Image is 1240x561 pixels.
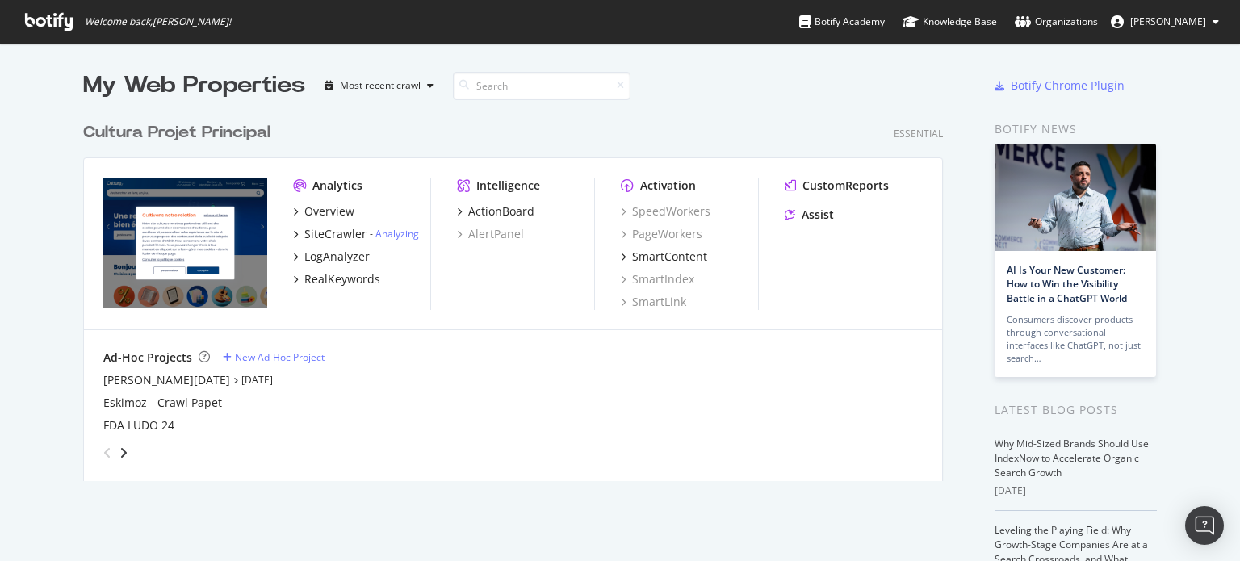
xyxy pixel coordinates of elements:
div: Organizations [1015,14,1098,30]
div: Consumers discover products through conversational interfaces like ChatGPT, not just search… [1007,313,1144,365]
a: SpeedWorkers [621,203,710,220]
div: SmartContent [632,249,707,265]
div: New Ad-Hoc Project [235,350,325,364]
div: Analytics [312,178,362,194]
a: ActionBoard [457,203,534,220]
div: Botify Chrome Plugin [1011,77,1125,94]
a: AlertPanel [457,226,524,242]
input: Search [453,72,630,100]
a: New Ad-Hoc Project [223,350,325,364]
a: RealKeywords [293,271,380,287]
button: Most recent crawl [318,73,440,98]
a: SiteCrawler- Analyzing [293,226,419,242]
div: Intelligence [476,178,540,194]
div: angle-left [97,440,118,466]
div: [DATE] [995,484,1157,498]
a: Analyzing [375,227,419,241]
a: Why Mid-Sized Brands Should Use IndexNow to Accelerate Organic Search Growth [995,437,1149,479]
div: SiteCrawler [304,226,367,242]
a: Assist [785,207,834,223]
div: Cultura Projet Principal [83,121,270,144]
div: CustomReports [802,178,889,194]
div: angle-right [118,445,129,461]
div: - [370,227,419,241]
a: FDA LUDO 24 [103,417,174,433]
a: LogAnalyzer [293,249,370,265]
a: Botify Chrome Plugin [995,77,1125,94]
span: Antoine Séverine [1130,15,1206,28]
div: Knowledge Base [903,14,997,30]
div: Botify news [995,120,1157,138]
div: Botify Academy [799,14,885,30]
button: [PERSON_NAME] [1098,9,1232,35]
a: CustomReports [785,178,889,194]
a: SmartLink [621,294,686,310]
div: Latest Blog Posts [995,401,1157,419]
a: AI Is Your New Customer: How to Win the Visibility Battle in a ChatGPT World [1007,263,1127,304]
img: cultura.com [103,178,267,308]
div: Essential [894,127,943,140]
a: SmartIndex [621,271,694,287]
a: PageWorkers [621,226,702,242]
div: ActionBoard [468,203,534,220]
a: Eskimoz - Crawl Papet [103,395,222,411]
img: AI Is Your New Customer: How to Win the Visibility Battle in a ChatGPT World [995,144,1156,251]
div: Overview [304,203,354,220]
span: Welcome back, [PERSON_NAME] ! [85,15,231,28]
div: Most recent crawl [340,81,421,90]
div: Assist [802,207,834,223]
div: RealKeywords [304,271,380,287]
div: Open Intercom Messenger [1185,506,1224,545]
a: Overview [293,203,354,220]
a: Cultura Projet Principal [83,121,277,144]
div: Ad-Hoc Projects [103,350,192,366]
a: SmartContent [621,249,707,265]
a: [PERSON_NAME][DATE] [103,372,230,388]
div: grid [83,102,956,481]
a: [DATE] [241,373,273,387]
div: My Web Properties [83,69,305,102]
div: LogAnalyzer [304,249,370,265]
div: Activation [640,178,696,194]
